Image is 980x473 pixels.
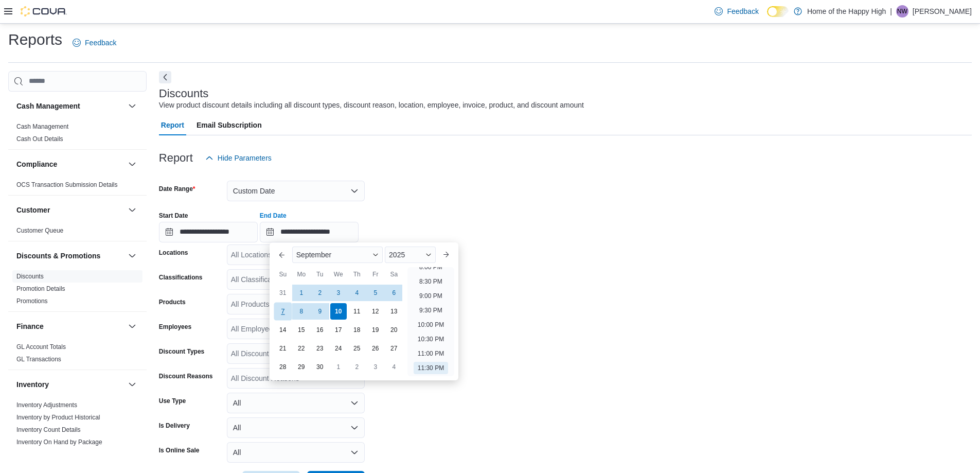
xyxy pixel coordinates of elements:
div: Discounts & Promotions [8,270,147,311]
div: day-8 [293,303,310,320]
div: September, 2025 [274,284,403,376]
a: Discounts [16,273,44,280]
span: Feedback [727,6,758,16]
div: day-27 [386,340,402,357]
div: day-9 [312,303,328,320]
button: All [227,393,365,413]
button: Hide Parameters [201,148,276,168]
label: Discount Reasons [159,372,213,380]
button: Discounts & Promotions [16,251,124,261]
p: Home of the Happy High [807,5,886,17]
label: Use Type [159,397,186,405]
label: Is Delivery [159,422,190,430]
div: Compliance [8,179,147,195]
span: Inventory Adjustments [16,401,77,409]
span: GL Transactions [16,355,61,363]
div: day-6 [386,285,402,301]
div: day-25 [349,340,365,357]
div: View product discount details including all discount types, discount reason, location, employee, ... [159,100,584,111]
li: 9:00 PM [415,290,447,302]
span: OCS Transaction Submission Details [16,181,118,189]
input: Dark Mode [767,6,789,17]
label: Date Range [159,185,195,193]
label: Discount Types [159,347,204,356]
div: day-7 [274,302,292,320]
h3: Customer [16,205,50,215]
li: 10:00 PM [414,319,448,331]
span: Report [161,115,184,135]
a: Inventory Count Details [16,426,81,433]
span: GL Account Totals [16,343,66,351]
h1: Reports [8,29,62,50]
img: Cova [21,6,67,16]
div: day-13 [386,303,402,320]
div: day-11 [349,303,365,320]
div: day-3 [367,359,384,375]
div: day-1 [293,285,310,301]
div: day-28 [275,359,291,375]
input: Press the down key to enter a popover containing a calendar. Press the escape key to close the po... [260,222,359,242]
label: Employees [159,323,191,331]
button: Discounts & Promotions [126,250,138,262]
span: NW [897,5,907,17]
div: day-23 [312,340,328,357]
div: Sa [386,266,402,283]
h3: Inventory [16,379,49,390]
button: Compliance [16,159,124,169]
span: Inventory On Hand by Package [16,438,102,446]
span: Cash Management [16,122,68,131]
div: Cash Management [8,120,147,149]
p: [PERSON_NAME] [913,5,972,17]
h3: Report [159,152,193,164]
div: day-20 [386,322,402,338]
span: 2025 [389,251,405,259]
label: Is Online Sale [159,446,200,454]
div: day-26 [367,340,384,357]
div: Button. Open the month selector. September is currently selected. [292,247,383,263]
label: Products [159,298,186,306]
button: Inventory [126,378,138,391]
button: Cash Management [126,100,138,112]
span: Hide Parameters [218,153,272,163]
span: Customer Queue [16,226,63,235]
a: Feedback [68,32,120,53]
a: Promotions [16,297,48,305]
div: day-3 [330,285,347,301]
li: 8:30 PM [415,275,447,288]
button: Finance [16,321,124,331]
label: Classifications [159,273,203,282]
p: | [890,5,892,17]
div: Su [275,266,291,283]
button: All [227,417,365,438]
label: Start Date [159,212,188,220]
a: Customer Queue [16,227,63,234]
button: Previous Month [274,247,290,263]
div: day-2 [349,359,365,375]
div: Mo [293,266,310,283]
span: Feedback [85,38,116,48]
span: Promotion Details [16,285,65,293]
a: GL Account Totals [16,343,66,351]
button: Cash Management [16,101,124,111]
li: 10:30 PM [414,333,448,345]
a: Feedback [710,1,762,22]
div: day-21 [275,340,291,357]
div: Customer [8,224,147,241]
div: day-5 [367,285,384,301]
div: We [330,266,347,283]
div: day-2 [312,285,328,301]
h3: Compliance [16,159,57,169]
div: day-18 [349,322,365,338]
div: Tu [312,266,328,283]
div: day-29 [293,359,310,375]
a: Cash Out Details [16,135,63,143]
div: day-16 [312,322,328,338]
span: Inventory Count Details [16,426,81,434]
a: Cash Management [16,123,68,130]
h3: Discounts & Promotions [16,251,100,261]
button: Next month [438,247,454,263]
a: GL Transactions [16,356,61,363]
div: Natasha Walsh [896,5,908,17]
button: Custom Date [227,181,365,201]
